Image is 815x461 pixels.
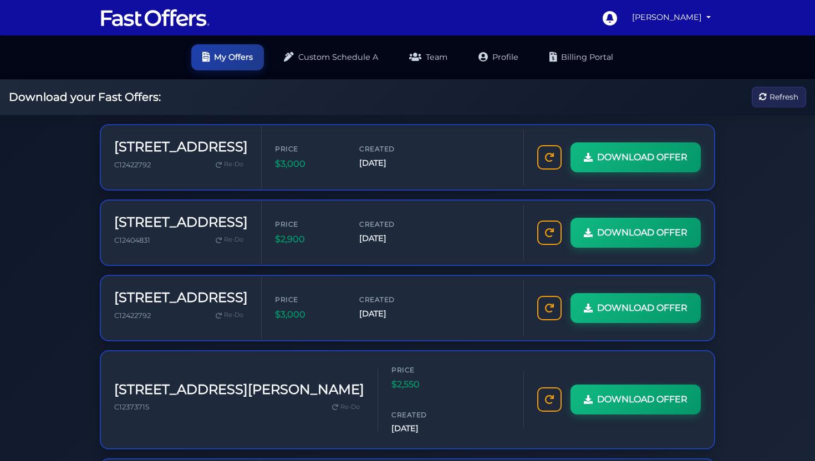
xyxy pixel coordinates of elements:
[359,308,426,320] span: [DATE]
[191,44,264,70] a: My Offers
[597,150,687,165] span: DOWNLOAD OFFER
[114,160,151,168] span: C12422792
[9,90,161,104] h2: Download your Fast Offers:
[391,377,458,392] span: $2,550
[359,219,426,229] span: Created
[273,44,389,70] a: Custom Schedule A
[114,403,149,411] span: C12373715
[275,294,342,305] span: Price
[628,7,715,28] a: [PERSON_NAME]
[752,87,806,107] button: Refresh
[570,218,701,248] a: DOWNLOAD OFFER
[328,400,364,414] a: Re-Do
[211,308,248,322] a: Re-Do
[359,294,426,305] span: Created
[114,382,364,398] h3: [STREET_ADDRESS][PERSON_NAME]
[391,422,458,435] span: [DATE]
[467,44,529,70] a: Profile
[275,157,342,171] span: $3,000
[114,290,248,306] h3: [STREET_ADDRESS]
[597,226,687,240] span: DOWNLOAD OFFER
[359,144,426,154] span: Created
[597,392,687,407] span: DOWNLOAD OFFER
[224,160,243,170] span: Re-Do
[597,301,687,315] span: DOWNLOAD OFFER
[275,232,342,247] span: $2,900
[211,157,248,172] a: Re-Do
[275,144,342,154] span: Price
[275,219,342,229] span: Price
[391,409,458,420] span: Created
[570,142,701,172] a: DOWNLOAD OFFER
[275,308,342,322] span: $3,000
[359,157,426,170] span: [DATE]
[224,235,243,245] span: Re-Do
[391,365,458,375] span: Price
[114,214,248,230] h3: [STREET_ADDRESS]
[340,402,360,412] span: Re-Do
[359,232,426,245] span: [DATE]
[398,44,459,70] a: Team
[114,311,151,319] span: C12422792
[224,310,243,320] span: Re-Do
[570,293,701,323] a: DOWNLOAD OFFER
[570,385,701,414] a: DOWNLOAD OFFER
[538,44,624,70] a: Billing Portal
[114,139,248,155] h3: [STREET_ADDRESS]
[211,233,248,247] a: Re-Do
[770,91,798,103] span: Refresh
[114,235,150,244] span: C12404831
